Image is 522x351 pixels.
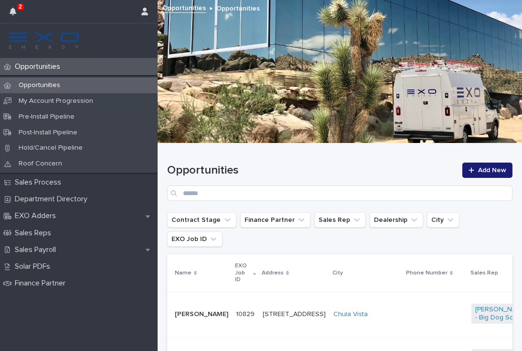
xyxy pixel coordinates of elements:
[162,2,206,13] a: Opportunities
[333,310,368,318] a: Chula Vista
[11,178,69,187] p: Sales Process
[470,268,498,278] p: Sales Rep
[167,212,236,228] button: Contract Stage
[11,81,68,89] p: Opportunities
[11,279,73,288] p: Finance Partner
[427,212,459,228] button: City
[236,308,256,318] p: 10829
[167,231,223,247] button: EXO Job ID
[11,113,82,121] p: Pre-Install Pipeline
[175,268,192,278] p: Name
[8,31,80,50] img: FKS5r6ZBThi8E5hshIGi
[11,129,85,137] p: Post-Install Pipeline
[332,268,343,278] p: City
[11,229,59,238] p: Sales Reps
[263,310,326,318] p: [STREET_ADDRESS]
[167,186,512,201] input: Search
[11,245,64,254] p: Sales Payroll
[11,262,58,271] p: Solar PDFs
[370,212,423,228] button: Dealership
[10,6,22,23] div: 2
[478,167,506,174] span: Add New
[462,163,512,178] a: Add New
[11,195,95,204] p: Department Directory
[240,212,310,228] button: Finance Partner
[406,268,447,278] p: Phone Number
[11,97,101,105] p: My Account Progression
[11,160,70,168] p: Roof Concern
[11,62,68,71] p: Opportunities
[235,261,251,285] p: EXO Job ID
[216,2,260,13] p: Opportunities
[19,3,22,10] p: 2
[262,268,284,278] p: Address
[11,144,90,152] p: Hold/Cancel Pipeline
[314,212,366,228] button: Sales Rep
[175,310,228,318] p: [PERSON_NAME]
[167,164,457,177] h1: Opportunities
[11,211,64,220] p: EXO Adders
